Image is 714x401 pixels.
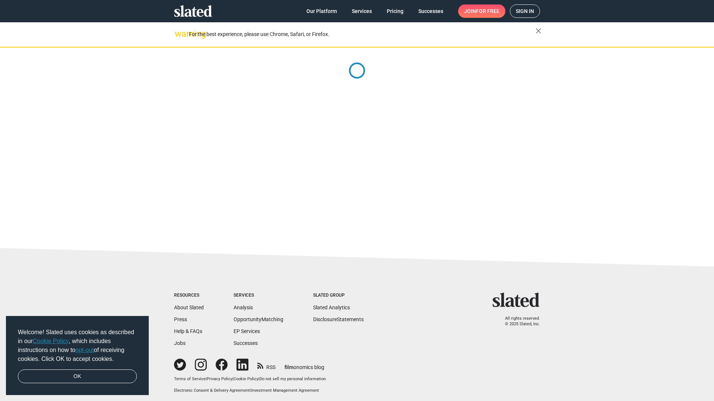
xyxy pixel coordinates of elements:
[18,328,137,363] span: Welcome! Slated uses cookies as described in our , which includes instructions on how to of recei...
[232,376,234,381] span: |
[257,359,276,371] a: RSS
[381,4,409,18] a: Pricing
[234,316,283,322] a: OpportunityMatching
[313,293,364,299] div: Slated Group
[258,376,260,381] span: |
[313,316,364,322] a: DisclosureStatements
[206,376,207,381] span: |
[174,340,186,346] a: Jobs
[412,4,449,18] a: Successes
[174,293,204,299] div: Resources
[458,4,505,18] a: Joinfor free
[174,316,187,322] a: Press
[207,376,232,381] a: Privacy Policy
[174,328,202,334] a: Help & FAQs
[234,376,258,381] a: Cookie Policy
[387,4,403,18] span: Pricing
[174,388,250,393] a: Electronic Consent & Delivery Agreement
[476,4,499,18] span: for free
[510,4,540,18] a: Sign in
[250,388,251,393] span: |
[18,369,137,384] a: dismiss cookie message
[175,29,184,38] mat-icon: warning
[306,4,337,18] span: Our Platform
[352,4,372,18] span: Services
[497,316,540,327] p: All rights reserved. © 2025 Slated, Inc.
[174,376,206,381] a: Terms of Service
[313,304,350,310] a: Slated Analytics
[234,340,258,346] a: Successes
[75,347,94,353] a: opt-out
[189,29,535,39] div: For the best experience, please use Chrome, Safari, or Firefox.
[464,4,499,18] span: Join
[6,316,149,395] div: cookieconsent
[346,4,378,18] a: Services
[418,4,443,18] span: Successes
[300,4,343,18] a: Our Platform
[234,304,253,310] a: Analysis
[284,364,293,370] span: film
[234,293,283,299] div: Services
[284,358,324,371] a: filmonomics blog
[534,26,543,35] mat-icon: close
[174,304,204,310] a: About Slated
[516,5,534,17] span: Sign in
[251,388,319,393] a: Investment Management Agreement
[260,376,326,382] button: Do not sell my personal information
[33,338,69,344] a: Cookie Policy
[234,328,260,334] a: EP Services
